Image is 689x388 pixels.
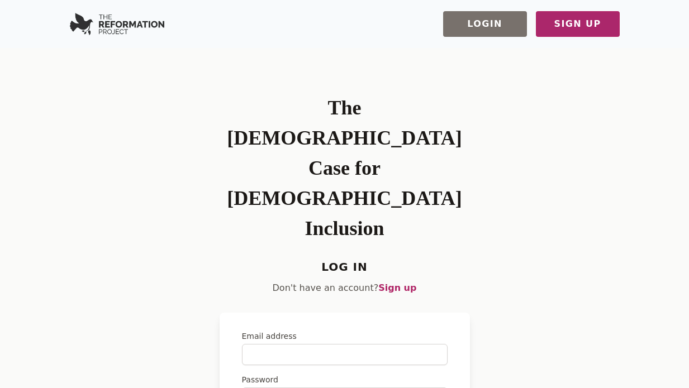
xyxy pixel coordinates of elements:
[242,374,448,385] label: Password
[378,282,416,293] a: Sign up
[70,13,164,35] img: Serverless SaaS Boilerplate
[220,281,470,295] p: Don't have an account?
[554,17,601,31] span: Sign Up
[220,93,470,243] h1: The [DEMOGRAPHIC_DATA] Case for [DEMOGRAPHIC_DATA] Inclusion
[220,257,470,277] h4: Log In
[536,11,620,37] button: Sign Up
[242,330,448,342] label: Email address
[443,11,527,37] button: Login
[467,17,502,31] span: Login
